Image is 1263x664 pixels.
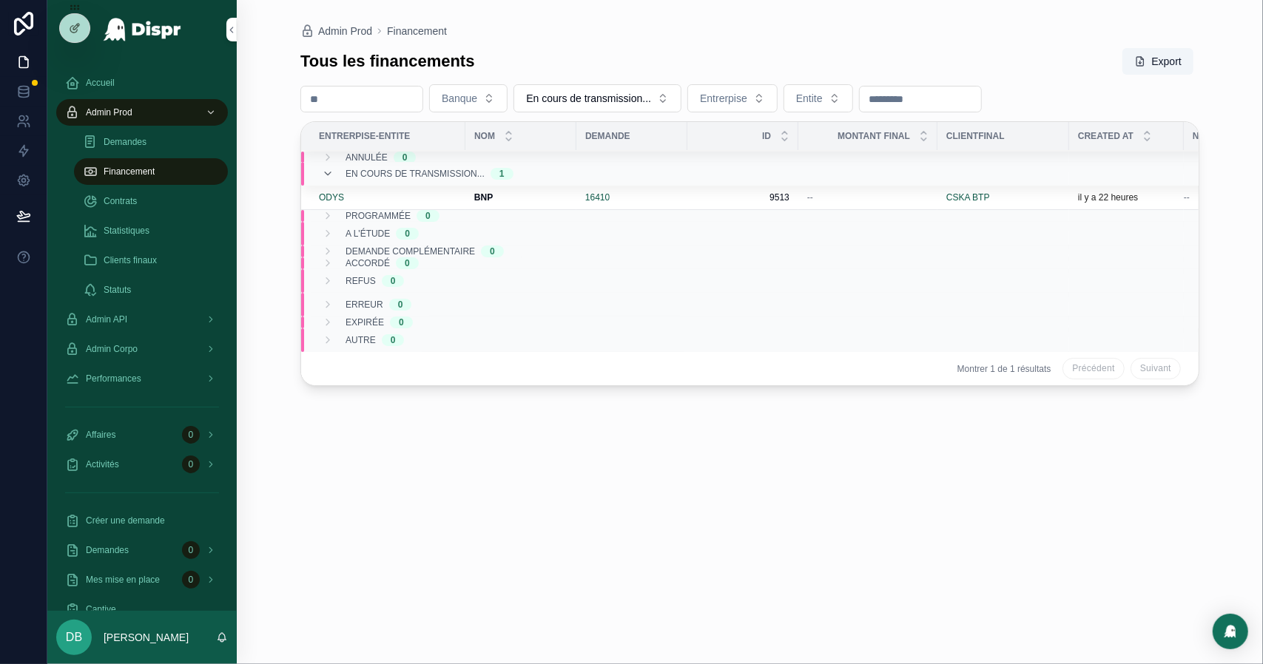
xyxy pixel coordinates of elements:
[585,192,610,203] a: 16410
[56,451,228,478] a: Activités0
[838,130,910,142] span: Montant final
[687,84,778,112] button: Select Button
[74,247,228,274] a: Clients finaux
[346,245,475,257] span: Demande complémentaire
[74,277,228,303] a: Statuts
[585,192,678,203] a: 16410
[319,192,457,203] a: ODYS
[74,217,228,244] a: Statistiques
[346,210,411,222] span: Programmée
[56,596,228,623] a: Captive
[403,152,408,163] div: 0
[104,225,149,237] span: Statistiques
[86,458,119,470] span: Activités
[104,195,137,207] span: Contrats
[300,50,475,73] h1: Tous les financements
[1213,614,1248,649] div: Open Intercom Messenger
[499,168,505,180] div: 1
[391,275,396,287] div: 0
[405,228,410,240] div: 0
[56,336,228,362] a: Admin Corpo
[182,426,200,444] div: 0
[56,537,228,563] a: Demandes0
[398,299,403,311] div: 0
[387,24,447,38] a: Financement
[86,429,115,441] span: Affaires
[762,130,771,142] span: Id
[74,158,228,185] a: Financement
[56,566,228,593] a: Mes mise en place0
[346,168,485,180] span: En cours de transmission...
[56,306,228,333] a: Admin API
[103,18,182,41] img: App logo
[346,257,390,269] span: Accordé
[1078,192,1138,203] p: il y a 22 heures
[74,188,228,214] a: Contrats
[104,136,146,148] span: Demandes
[585,130,630,142] span: Demande
[946,130,1005,142] span: ClientFinal
[1078,130,1134,142] span: Created at
[399,316,404,328] div: 0
[346,299,383,311] span: Erreur
[86,603,116,615] span: Captive
[474,130,495,142] span: Nom
[946,192,990,203] a: CSKA BTP
[696,192,789,203] a: 9513
[104,630,189,645] p: [PERSON_NAME]
[86,77,115,89] span: Accueil
[700,91,747,106] span: Entrerpise
[490,245,495,257] div: 0
[104,284,131,296] span: Statuts
[56,421,228,448] a: Affaires0
[56,70,228,96] a: Accueil
[1184,192,1190,203] span: --
[425,210,431,222] div: 0
[784,84,853,112] button: Select Button
[86,544,129,556] span: Demandes
[47,59,237,611] div: scrollable content
[66,629,82,646] span: DB
[86,343,138,355] span: Admin Corpo
[86,515,165,526] span: Créer une demande
[474,192,567,203] a: BNP
[182,455,200,473] div: 0
[74,129,228,155] a: Demandes
[526,91,651,106] span: En cours de transmission...
[474,192,493,203] strong: BNP
[182,571,200,589] div: 0
[346,228,390,240] span: A l'étude
[957,363,1051,375] span: Montrer 1 de 1 résultats
[442,91,477,106] span: Banque
[405,257,410,269] div: 0
[300,24,372,38] a: Admin Prod
[319,192,344,203] a: ODYS
[429,84,508,112] button: Select Button
[807,192,813,203] span: --
[86,106,132,118] span: Admin Prod
[346,334,376,346] span: Autre
[318,24,372,38] span: Admin Prod
[104,254,157,266] span: Clients finaux
[56,365,228,392] a: Performances
[346,316,384,328] span: Expirée
[796,91,823,106] span: Entite
[86,373,141,384] span: Performances
[807,192,929,203] a: --
[346,275,376,287] span: Refus
[346,152,388,163] span: Annulée
[391,334,396,346] div: 0
[86,314,127,325] span: Admin API
[104,166,155,177] span: Financement
[513,84,681,112] button: Select Button
[319,130,410,142] span: Entrerpise-Entite
[946,192,1060,203] a: CSKA BTP
[56,507,228,534] a: Créer une demande
[1078,192,1175,203] a: il y a 22 heures
[56,99,228,126] a: Admin Prod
